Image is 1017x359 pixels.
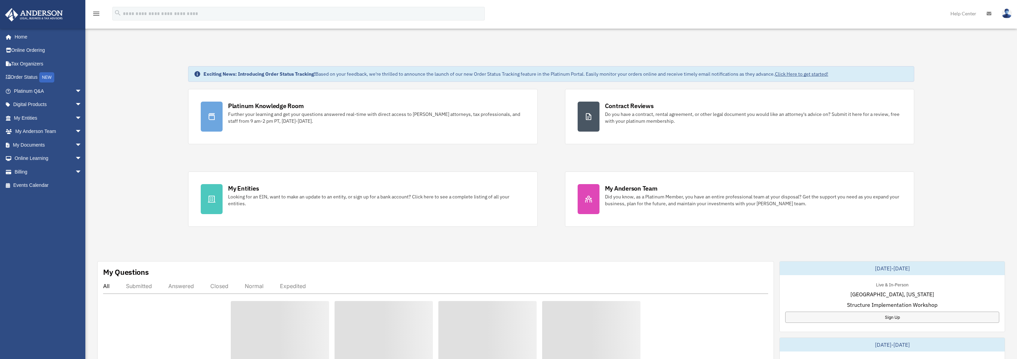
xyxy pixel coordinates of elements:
[5,57,92,71] a: Tax Organizers
[75,84,89,98] span: arrow_drop_down
[203,71,828,77] div: Based on your feedback, we're thrilled to announce the launch of our new Order Status Tracking fe...
[605,102,654,110] div: Contract Reviews
[5,179,92,192] a: Events Calendar
[92,10,100,18] i: menu
[780,261,1005,275] div: [DATE]-[DATE]
[5,125,92,138] a: My Anderson Teamarrow_drop_down
[168,283,194,289] div: Answered
[871,281,914,288] div: Live & In-Person
[103,267,149,277] div: My Questions
[75,125,89,139] span: arrow_drop_down
[92,12,100,18] a: menu
[5,152,92,165] a: Online Learningarrow_drop_down
[103,283,110,289] div: All
[75,98,89,112] span: arrow_drop_down
[775,71,828,77] a: Click Here to get started!
[75,138,89,152] span: arrow_drop_down
[785,312,999,323] a: Sign Up
[114,9,122,17] i: search
[5,44,92,57] a: Online Ordering
[245,283,264,289] div: Normal
[565,89,915,144] a: Contract Reviews Do you have a contract, rental agreement, or other legal document you would like...
[5,138,92,152] a: My Documentsarrow_drop_down
[75,152,89,166] span: arrow_drop_down
[565,171,915,227] a: My Anderson Team Did you know, as a Platinum Member, you have an entire professional team at your...
[780,338,1005,351] div: [DATE]-[DATE]
[39,72,54,83] div: NEW
[75,165,89,179] span: arrow_drop_down
[850,290,934,298] span: [GEOGRAPHIC_DATA], [US_STATE]
[1002,9,1012,18] img: User Pic
[126,283,152,289] div: Submitted
[605,193,902,207] div: Did you know, as a Platinum Member, you have an entire professional team at your disposal? Get th...
[5,111,92,125] a: My Entitiesarrow_drop_down
[210,283,228,289] div: Closed
[228,111,525,124] div: Further your learning and get your questions answered real-time with direct access to [PERSON_NAM...
[280,283,306,289] div: Expedited
[188,171,538,227] a: My Entities Looking for an EIN, want to make an update to an entity, or sign up for a bank accoun...
[188,89,538,144] a: Platinum Knowledge Room Further your learning and get your questions answered real-time with dire...
[605,184,658,193] div: My Anderson Team
[228,184,259,193] div: My Entities
[605,111,902,124] div: Do you have a contract, rental agreement, or other legal document you would like an attorney's ad...
[228,193,525,207] div: Looking for an EIN, want to make an update to an entity, or sign up for a bank account? Click her...
[5,98,92,111] a: Digital Productsarrow_drop_down
[228,102,304,110] div: Platinum Knowledge Room
[5,30,89,44] a: Home
[75,111,89,125] span: arrow_drop_down
[5,165,92,179] a: Billingarrow_drop_down
[3,8,65,21] img: Anderson Advisors Platinum Portal
[847,301,937,309] span: Structure Implementation Workshop
[5,71,92,85] a: Order StatusNEW
[5,84,92,98] a: Platinum Q&Aarrow_drop_down
[203,71,315,77] strong: Exciting News: Introducing Order Status Tracking!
